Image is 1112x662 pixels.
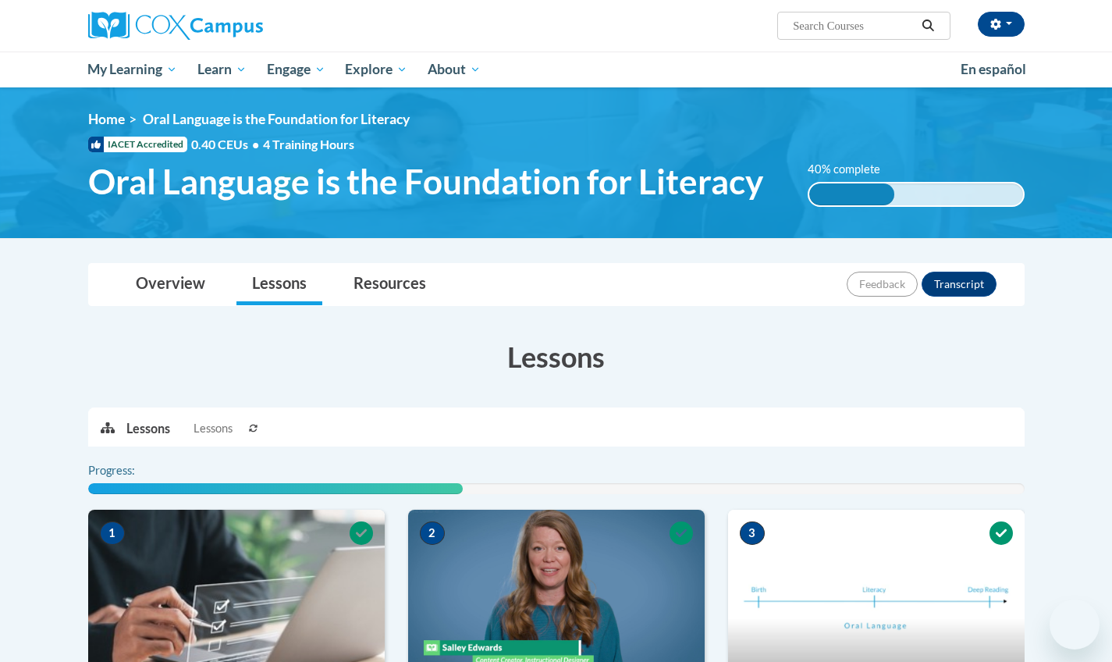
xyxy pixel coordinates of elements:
[428,60,481,79] span: About
[88,161,763,202] span: Oral Language is the Foundation for Literacy
[88,137,187,152] span: IACET Accredited
[740,521,765,545] span: 3
[916,16,940,35] button: Search
[345,60,407,79] span: Explore
[194,420,233,437] span: Lessons
[257,52,336,87] a: Engage
[88,111,125,127] a: Home
[78,52,188,87] a: My Learning
[100,521,125,545] span: 1
[417,52,491,87] a: About
[267,60,325,79] span: Engage
[338,264,442,305] a: Resources
[791,16,916,35] input: Search Courses
[420,521,445,545] span: 2
[847,272,918,297] button: Feedback
[808,161,897,178] label: 40% complete
[1050,600,1100,650] iframe: Button to launch messaging window
[922,272,997,297] button: Transcript
[961,61,1026,77] span: En español
[88,12,385,40] a: Cox Campus
[978,12,1025,37] button: Account Settings
[126,420,170,437] p: Lessons
[88,462,178,479] label: Progress:
[335,52,417,87] a: Explore
[65,52,1048,87] div: Main menu
[263,137,354,151] span: 4 Training Hours
[236,264,322,305] a: Lessons
[120,264,221,305] a: Overview
[88,337,1025,376] h3: Lessons
[187,52,257,87] a: Learn
[191,136,263,153] span: 0.40 CEUs
[87,60,177,79] span: My Learning
[252,137,259,151] span: •
[88,12,263,40] img: Cox Campus
[950,53,1036,86] a: En español
[197,60,247,79] span: Learn
[809,183,894,205] div: 40% complete
[143,111,410,127] span: Oral Language is the Foundation for Literacy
